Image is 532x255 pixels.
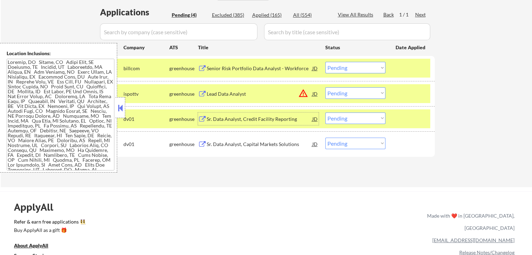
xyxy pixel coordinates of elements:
div: JD [312,112,319,125]
button: warning_amber [298,88,308,98]
a: [EMAIL_ADDRESS][DOMAIN_NAME] [432,237,515,243]
u: About ApplyAll [14,242,48,248]
div: Sr. Data Analyst, Credit Facility Reporting [207,116,312,123]
div: View All Results [338,11,375,18]
div: Lead Data Analyst [207,90,312,97]
div: Applications [100,8,169,16]
div: Back [383,11,395,18]
a: Refer & earn free applications 👯‍♀️ [14,219,281,227]
div: dv01 [123,116,169,123]
div: greenhouse [169,116,198,123]
div: Company [123,44,169,51]
input: Search by company (case sensitive) [100,23,257,40]
a: About ApplyAll [14,242,58,251]
div: ApplyAll [14,201,61,213]
div: Status [325,41,385,53]
div: Made with ❤️ in [GEOGRAPHIC_DATA], [GEOGRAPHIC_DATA] [424,210,515,234]
div: Location Inclusions: [7,50,114,57]
div: Sr. Data Analyst, Capital Markets Solutions [207,141,312,148]
div: greenhouse [169,90,198,97]
div: Buy ApplyAll as a gift 🎁 [14,228,84,233]
div: Senior Risk Portfolio Data Analyst - Workforce [207,65,312,72]
div: All (554) [293,12,328,19]
div: JD [312,62,319,74]
a: Buy ApplyAll as a gift 🎁 [14,227,84,235]
div: Applied (165) [252,12,287,19]
div: 1 / 1 [399,11,415,18]
div: Date Applied [396,44,426,51]
input: Search by title (case sensitive) [264,23,430,40]
div: greenhouse [169,65,198,72]
div: JD [312,87,319,100]
div: ATS [169,44,198,51]
div: ispottv [123,90,169,97]
div: JD [312,138,319,150]
div: Next [415,11,426,18]
div: Excluded (385) [212,12,247,19]
div: Title [198,44,319,51]
div: greenhouse [169,141,198,148]
div: billcom [123,65,169,72]
div: Pending (4) [172,12,207,19]
div: dv01 [123,141,169,148]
